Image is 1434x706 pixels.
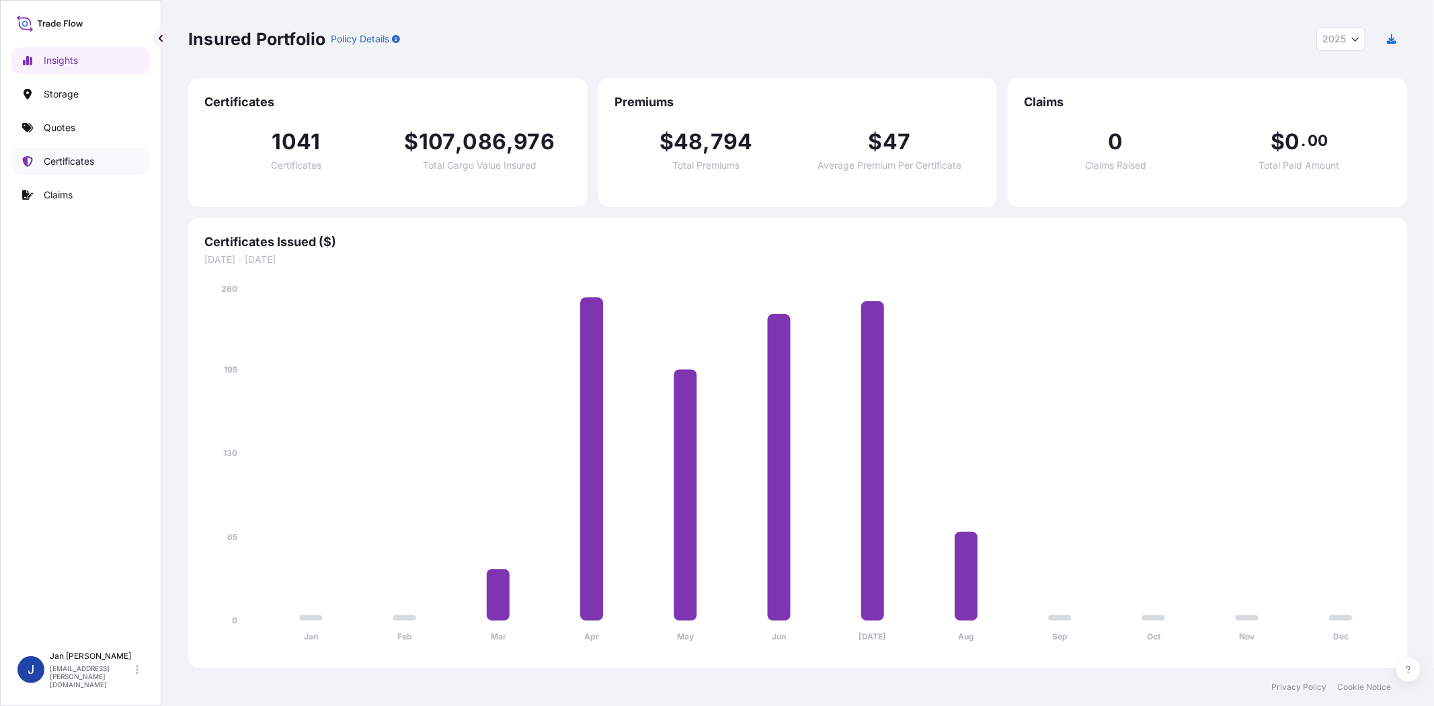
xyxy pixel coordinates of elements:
[11,148,150,175] a: Certificates
[11,81,150,108] a: Storage
[397,632,412,642] tspan: Feb
[44,188,73,202] p: Claims
[28,663,34,676] span: J
[1147,632,1161,642] tspan: Oct
[1052,632,1068,642] tspan: Sep
[188,28,325,50] p: Insured Portfolio
[514,131,555,153] span: 976
[271,161,321,170] span: Certificates
[660,131,674,153] span: $
[1308,135,1328,146] span: 00
[703,131,710,153] span: ,
[232,615,237,625] tspan: 0
[1109,131,1123,153] span: 0
[44,54,78,67] p: Insights
[44,155,94,168] p: Certificates
[1285,131,1300,153] span: 0
[44,121,75,134] p: Quotes
[772,632,786,642] tspan: Jun
[1271,682,1326,693] a: Privacy Policy
[11,114,150,141] a: Quotes
[50,664,133,689] p: [EMAIL_ADDRESS][PERSON_NAME][DOMAIN_NAME]
[958,632,974,642] tspan: Aug
[672,161,740,170] span: Total Premiums
[44,87,79,101] p: Storage
[1322,32,1346,46] span: 2025
[1259,161,1340,170] span: Total Paid Amount
[506,131,514,153] span: ,
[711,131,753,153] span: 794
[405,131,419,153] span: $
[584,632,599,642] tspan: Apr
[1271,131,1285,153] span: $
[419,131,456,153] span: 107
[677,632,694,642] tspan: May
[204,94,571,110] span: Certificates
[1024,94,1391,110] span: Claims
[50,651,133,662] p: Jan [PERSON_NAME]
[224,364,237,375] tspan: 195
[859,632,887,642] tspan: [DATE]
[674,131,703,153] span: 48
[455,131,463,153] span: ,
[304,632,318,642] tspan: Jan
[331,32,389,46] p: Policy Details
[221,284,237,294] tspan: 260
[1316,27,1365,51] button: Year Selector
[11,182,150,208] a: Claims
[491,632,506,642] tspan: Mar
[463,131,507,153] span: 086
[204,234,1391,250] span: Certificates Issued ($)
[818,161,961,170] span: Average Premium Per Certificate
[883,131,910,153] span: 47
[1333,632,1349,642] tspan: Dec
[869,131,883,153] span: $
[223,448,237,458] tspan: 130
[1240,632,1256,642] tspan: Nov
[227,532,237,542] tspan: 65
[204,253,1391,266] span: [DATE] - [DATE]
[614,94,982,110] span: Premiums
[11,47,150,74] a: Insights
[272,131,321,153] span: 1041
[1085,161,1146,170] span: Claims Raised
[1337,682,1391,693] a: Cookie Notice
[423,161,536,170] span: Total Cargo Value Insured
[1302,135,1306,146] span: .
